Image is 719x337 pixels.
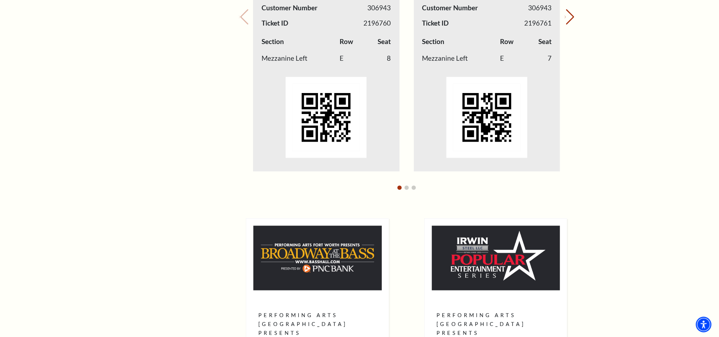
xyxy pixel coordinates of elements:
button: Next slide [565,9,574,25]
button: Previous slide [239,9,248,25]
span: 306943 [528,3,551,13]
label: Seat [538,37,551,47]
label: Section [422,37,444,47]
img: Performing Arts Fort Worth Presents [253,226,382,290]
td: Mezzanine Left [422,50,500,67]
span: Customer Number [422,3,478,13]
label: Section [262,37,284,47]
label: Seat [378,37,391,47]
td: 8 [368,50,391,67]
span: Ticket ID [262,18,288,28]
td: E [500,50,529,67]
button: Go to slide 2 [405,186,409,190]
td: 7 [529,50,551,67]
button: Go to slide 1 [397,186,402,190]
div: Accessibility Menu [696,317,712,332]
button: Go to slide 3 [412,186,416,190]
span: 306943 [368,3,391,13]
td: E [340,50,368,67]
td: Mezzanine Left [262,50,340,67]
span: Customer Number [262,3,318,13]
span: Ticket ID [422,18,449,28]
label: Row [340,37,353,47]
label: Row [500,37,514,47]
span: 2196761 [524,18,551,28]
span: 2196760 [364,18,391,28]
img: Performing Arts Fort Worth Presents [432,226,560,290]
